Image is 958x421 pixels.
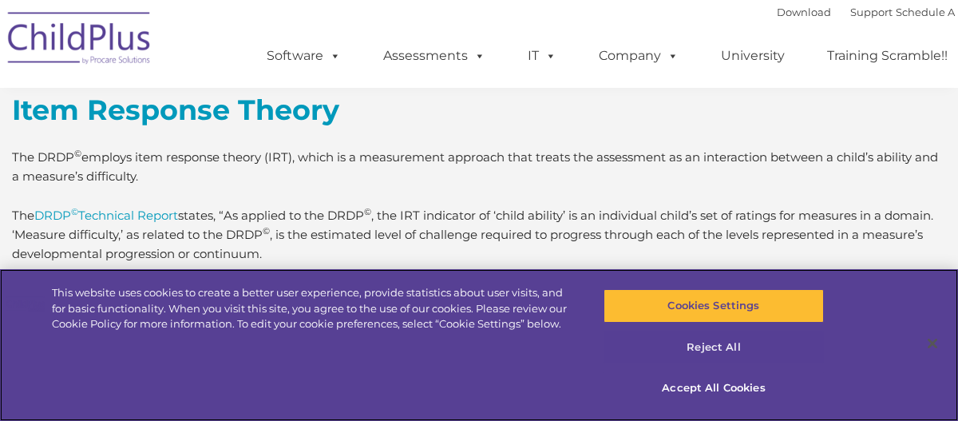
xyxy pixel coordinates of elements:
[71,206,78,217] sup: ©
[705,40,801,72] a: University
[263,225,270,236] sup: ©
[52,285,575,332] div: This website uses cookies to create a better user experience, provide statistics about user visit...
[583,40,695,72] a: Company
[12,93,339,127] strong: Item Response Theory
[34,208,178,223] a: DRDP©Technical Report
[364,206,371,217] sup: ©
[12,148,946,186] p: The DRDP employs item response theory (IRT), which is a measurement approach that treats the asse...
[850,6,893,18] a: Support
[367,40,501,72] a: Assessments
[74,148,81,159] sup: ©
[512,40,572,72] a: IT
[604,331,824,364] button: Reject All
[915,326,950,361] button: Close
[604,371,824,405] button: Accept All Cookies
[777,6,831,18] a: Download
[251,40,357,72] a: Software
[12,206,946,264] p: The states, “As applied to the DRDP , the IRT indicator of ‘child ability’ is an individual child...
[604,289,824,323] button: Cookies Settings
